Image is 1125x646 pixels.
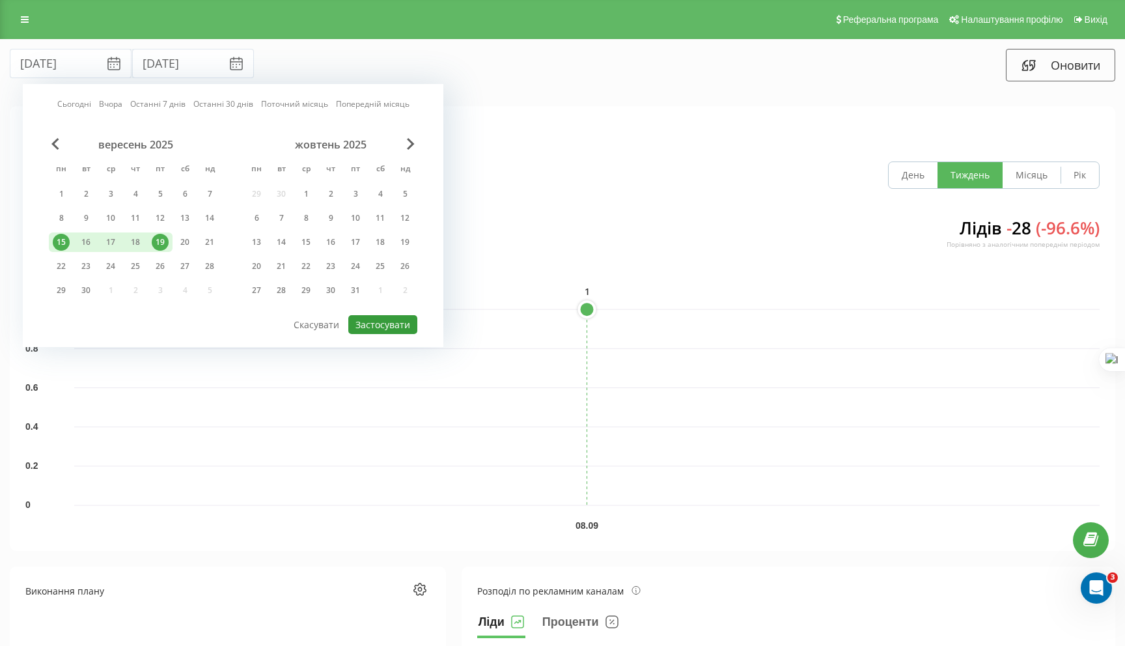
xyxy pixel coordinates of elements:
button: Місяць [1003,162,1061,188]
abbr: вівторок [76,160,96,180]
div: 11 [127,210,144,227]
div: 29 [298,282,314,299]
button: Скасувати [286,315,346,334]
div: пн 29 вер 2025 р. [49,281,74,300]
div: нд 12 жовт 2025 р. [393,208,417,228]
div: ср 3 вер 2025 р. [98,184,123,204]
div: сб 25 жовт 2025 р. [368,257,393,276]
span: 3 [1107,572,1118,583]
div: жовтень 2025 [244,138,417,151]
div: вт 21 жовт 2025 р. [269,257,294,276]
div: ср 15 жовт 2025 р. [294,232,318,252]
text: 1 [585,285,590,298]
div: пт 24 жовт 2025 р. [343,257,368,276]
div: 11 [372,210,389,227]
div: 8 [53,210,70,227]
div: сб 11 жовт 2025 р. [368,208,393,228]
div: 16 [77,234,94,251]
div: 5 [152,186,169,203]
div: 21 [201,234,218,251]
div: вт 7 жовт 2025 р. [269,208,294,228]
div: сб 4 жовт 2025 р. [368,184,393,204]
div: 19 [152,234,169,251]
div: пт 5 вер 2025 р. [148,184,173,204]
div: 23 [322,258,339,275]
div: 13 [176,210,193,227]
a: Сьогодні [57,98,91,110]
div: чт 9 жовт 2025 р. [318,208,343,228]
div: вересень 2025 [49,138,222,151]
div: ср 24 вер 2025 р. [98,257,123,276]
div: 28 [273,282,290,299]
abbr: середа [296,160,316,180]
div: пт 10 жовт 2025 р. [343,208,368,228]
div: пн 20 жовт 2025 р. [244,257,269,276]
div: нд 7 вер 2025 р. [197,184,222,204]
div: пн 22 вер 2025 р. [49,257,74,276]
div: пт 12 вер 2025 р. [148,208,173,228]
text: 0.6 [25,382,38,393]
div: пт 3 жовт 2025 р. [343,184,368,204]
button: Застосувати [348,315,417,334]
div: сб 6 вер 2025 р. [173,184,197,204]
div: 8 [298,210,314,227]
div: 20 [176,234,193,251]
div: 24 [102,258,119,275]
div: пн 1 вер 2025 р. [49,184,74,204]
div: чт 30 жовт 2025 р. [318,281,343,300]
span: ( - 96.6 %) [1036,216,1100,240]
div: 26 [152,258,169,275]
div: 27 [248,282,265,299]
button: День [889,162,937,188]
abbr: п’ятниця [346,160,365,180]
abbr: субота [370,160,390,180]
abbr: середа [101,160,120,180]
div: 30 [322,282,339,299]
div: 14 [273,234,290,251]
div: чт 4 вер 2025 р. [123,184,148,204]
div: пн 15 вер 2025 р. [49,232,74,252]
div: чт 18 вер 2025 р. [123,232,148,252]
div: ср 17 вер 2025 р. [98,232,123,252]
span: - [1007,216,1012,240]
div: пт 31 жовт 2025 р. [343,281,368,300]
abbr: неділя [395,160,415,180]
iframe: Intercom live chat [1081,572,1112,604]
div: пт 17 жовт 2025 р. [343,232,368,252]
div: 24 [347,258,364,275]
div: 15 [298,234,314,251]
div: 21 [273,258,290,275]
div: 17 [102,234,119,251]
div: вт 28 жовт 2025 р. [269,281,294,300]
div: 14 [201,210,218,227]
div: 7 [201,186,218,203]
div: Порівняно з аналогічним попереднім періодом [947,240,1100,249]
div: 6 [248,210,265,227]
div: чт 23 жовт 2025 р. [318,257,343,276]
div: нд 14 вер 2025 р. [197,208,222,228]
div: 9 [77,210,94,227]
span: Реферальна програма [843,14,939,25]
a: Останні 30 днів [193,98,253,110]
div: 5 [396,186,413,203]
div: 6 [176,186,193,203]
div: 28 [201,258,218,275]
div: вт 2 вер 2025 р. [74,184,98,204]
div: 20 [248,258,265,275]
div: вт 23 вер 2025 р. [74,257,98,276]
div: пт 19 вер 2025 р. [148,232,173,252]
abbr: вівторок [271,160,291,180]
text: 0 [25,499,31,510]
a: Вчора [99,98,122,110]
div: 22 [298,258,314,275]
div: пн 13 жовт 2025 р. [244,232,269,252]
div: чт 25 вер 2025 р. [123,257,148,276]
div: 16 [322,234,339,251]
div: нд 5 жовт 2025 р. [393,184,417,204]
div: пн 8 вер 2025 р. [49,208,74,228]
abbr: понеділок [51,160,71,180]
text: 0.8 [25,343,38,354]
div: 29 [53,282,70,299]
div: пн 27 жовт 2025 р. [244,281,269,300]
div: 23 [77,258,94,275]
